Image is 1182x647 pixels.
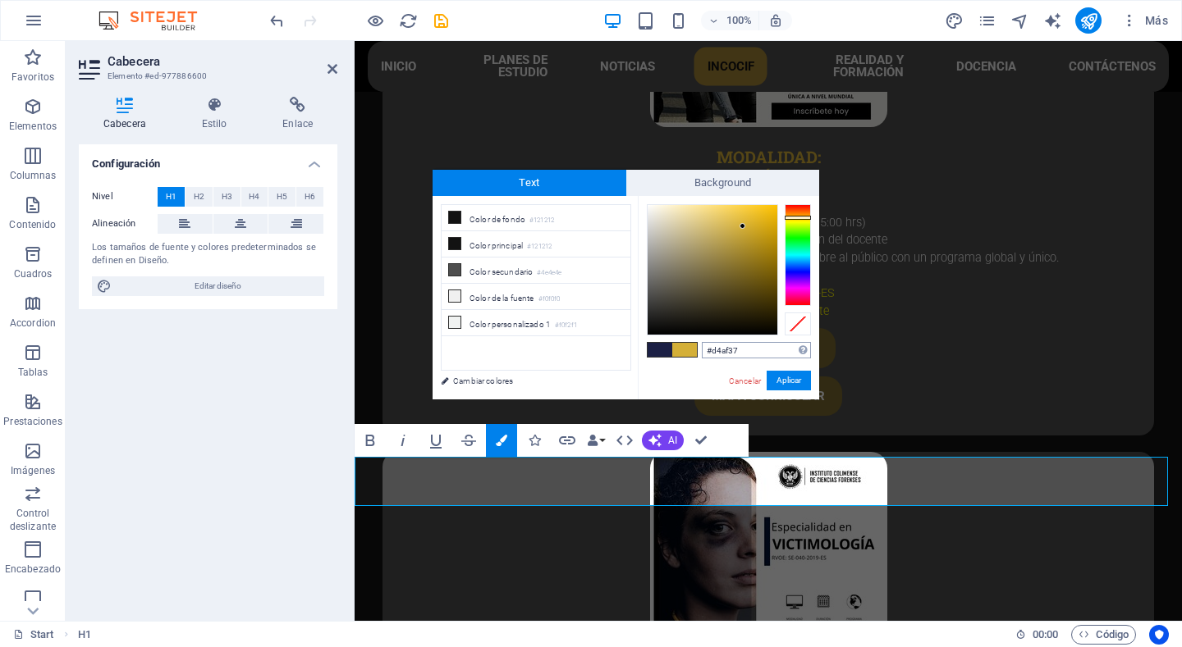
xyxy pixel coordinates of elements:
[222,187,232,207] span: H3
[442,205,630,231] li: Color de fondo
[92,214,158,234] label: Alineación
[527,241,552,253] small: #121212
[538,294,561,305] small: #f0f0f0
[14,267,53,280] p: Cuadros
[609,424,640,457] button: HTML
[433,170,626,196] span: Text
[268,187,295,207] button: H5
[355,424,386,457] button: Bold (Ctrl+B)
[249,187,259,207] span: H4
[768,13,783,28] i: Al redimensionar, ajustar el nivel de zoom automáticamente para ajustarse al dispositivo elegido.
[277,187,287,207] span: H5
[94,11,218,30] img: Editor Logo
[1043,11,1062,30] i: AI Writer
[186,187,213,207] button: H2
[420,424,451,457] button: Underline (Ctrl+U)
[108,69,305,84] h3: Elemento #ed-977886600
[1121,12,1168,29] span: Más
[213,187,241,207] button: H3
[398,11,418,30] button: reload
[387,424,419,457] button: Italic (Ctrl+I)
[258,97,337,131] h4: Enlace
[79,144,337,174] h4: Configuración
[727,375,763,387] a: Cancelar
[442,257,630,284] li: Color secundario
[305,187,315,207] span: H6
[1033,625,1058,645] span: 00 00
[267,11,286,30] button: undo
[92,187,158,207] label: Nivel
[433,371,623,391] a: Cambiar colores
[584,424,607,457] button: Data Bindings
[365,11,385,30] button: Haz clic para salir del modo de previsualización y seguir editando
[1010,11,1029,30] i: Navegador
[1079,11,1098,30] i: Publicar
[431,11,451,30] button: save
[3,415,62,428] p: Prestaciones
[296,187,323,207] button: H6
[486,424,517,457] button: Colors
[1015,625,1059,645] h6: Tiempo de la sesión
[79,97,177,131] h4: Cabecera
[5,563,61,576] p: Encabezado
[945,11,964,30] i: Diseño (Ctrl+Alt+Y)
[552,424,583,457] button: Link
[13,625,54,645] a: Haz clic para cancelar la selección y doble clic para abrir páginas
[268,11,286,30] i: Deshacer: Mover elementos (Ctrl+Z)
[685,424,717,457] button: Confirm (Ctrl+⏎)
[442,284,630,310] li: Color de la fuente
[117,276,319,296] span: Editar diseño
[177,97,259,131] h4: Estilo
[442,310,630,336] li: Color personalizado 1
[11,464,55,477] p: Imágenes
[701,11,759,30] button: 100%
[529,215,554,226] small: #121212
[1010,11,1029,30] button: navigator
[726,11,752,30] h6: 100%
[1042,11,1062,30] button: text_generator
[92,276,324,296] button: Editar diseño
[1075,7,1102,34] button: publish
[453,424,484,457] button: Strikethrough
[158,187,185,207] button: H1
[9,120,57,133] p: Elementos
[442,231,630,257] li: Color principal
[78,625,91,645] nav: breadcrumb
[18,366,48,379] p: Tablas
[10,317,56,330] p: Accordion
[977,11,996,30] button: pages
[9,218,56,231] p: Contenido
[537,267,561,279] small: #4e4e4e
[1079,625,1129,645] span: Código
[241,187,268,207] button: H4
[626,170,820,196] span: Background
[92,241,324,268] div: Los tamaños de fuente y colores predeterminados se definen en Diseño.
[1071,625,1136,645] button: Código
[978,11,996,30] i: Páginas (Ctrl+Alt+S)
[166,187,176,207] span: H1
[672,343,697,357] span: #d4af37
[1149,625,1169,645] button: Usercentrics
[668,435,677,445] span: AI
[108,54,337,69] h2: Cabecera
[1044,628,1047,640] span: :
[78,625,91,645] span: Haz clic para seleccionar y doble clic para editar
[1115,7,1175,34] button: Más
[11,71,54,84] p: Favoritos
[555,320,577,331] small: #f0f2f1
[642,431,684,450] button: AI
[10,169,57,182] p: Columnas
[194,187,204,207] span: H2
[648,343,672,357] span: #1c2045
[519,424,550,457] button: Icons
[785,312,811,335] div: Clear Color Selection
[944,11,964,30] button: design
[767,371,811,390] button: Aplicar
